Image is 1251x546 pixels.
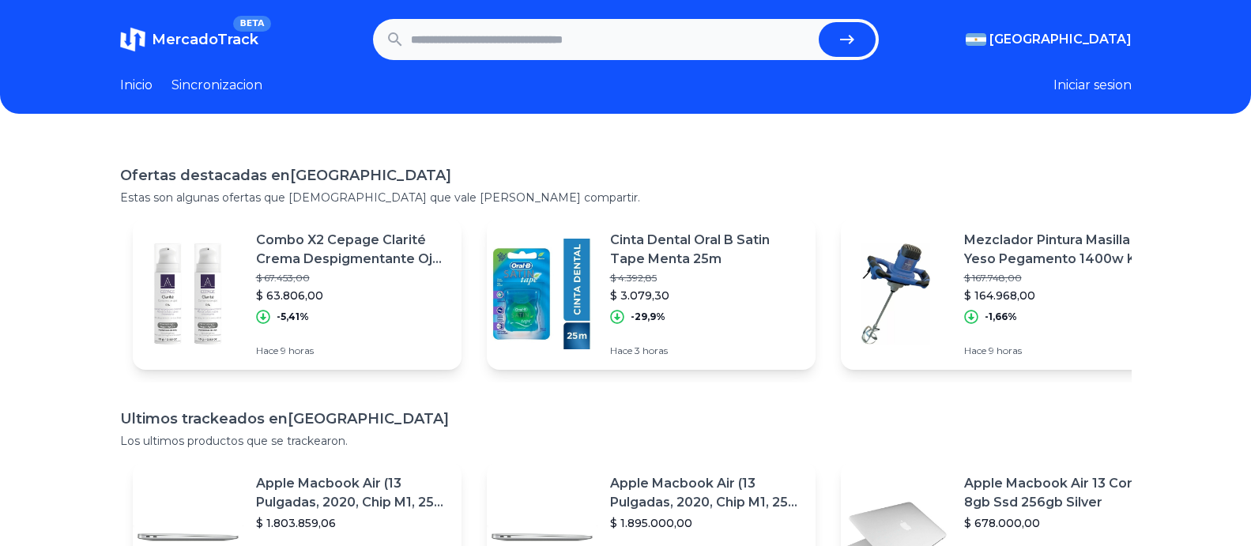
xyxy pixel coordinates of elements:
p: Estas son algunas ofertas que [DEMOGRAPHIC_DATA] que vale [PERSON_NAME] compartir. [120,190,1132,205]
p: $ 63.806,00 [256,288,449,303]
p: Apple Macbook Air (13 Pulgadas, 2020, Chip M1, 256 Gb De Ssd, 8 Gb De Ram) - Plata [256,474,449,512]
p: Mezclador Pintura Masilla Yeso Pegamento 1400w Kld [964,231,1157,269]
h1: Ultimos trackeados en [GEOGRAPHIC_DATA] [120,408,1132,430]
span: MercadoTrack [152,31,258,48]
button: [GEOGRAPHIC_DATA] [966,30,1132,49]
img: Featured image [841,239,951,349]
h1: Ofertas destacadas en [GEOGRAPHIC_DATA] [120,164,1132,186]
img: Featured image [133,239,243,349]
p: $ 1.895.000,00 [610,515,803,531]
p: -5,41% [277,311,309,323]
img: Argentina [966,33,986,46]
p: Apple Macbook Air 13 Core I5 8gb Ssd 256gb Silver [964,474,1157,512]
a: Sincronizacion [171,76,262,95]
a: Featured imageCombo X2 Cepage Clarité Crema Despigmentante Ojos 15gr$ 67.453,00$ 63.806,00-5,41%H... [133,218,462,370]
p: Los ultimos productos que se trackearon. [120,433,1132,449]
a: MercadoTrackBETA [120,27,258,52]
img: Featured image [487,239,597,349]
p: $ 164.968,00 [964,288,1157,303]
p: Apple Macbook Air (13 Pulgadas, 2020, Chip M1, 256 Gb De Ssd, 8 Gb De Ram) - Plata [610,474,803,512]
p: Hace 3 horas [610,345,803,357]
p: $ 678.000,00 [964,515,1157,531]
p: $ 167.748,00 [964,272,1157,284]
span: BETA [233,16,270,32]
img: MercadoTrack [120,27,145,52]
button: Iniciar sesion [1053,76,1132,95]
p: $ 4.392,85 [610,272,803,284]
a: Featured imageCinta Dental Oral B Satin Tape Menta 25m$ 4.392,85$ 3.079,30-29,9%Hace 3 horas [487,218,816,370]
p: $ 1.803.859,06 [256,515,449,531]
a: Inicio [120,76,153,95]
p: -1,66% [985,311,1017,323]
p: Cinta Dental Oral B Satin Tape Menta 25m [610,231,803,269]
p: $ 67.453,00 [256,272,449,284]
span: [GEOGRAPHIC_DATA] [989,30,1132,49]
p: Hace 9 horas [964,345,1157,357]
p: -29,9% [631,311,665,323]
p: Hace 9 horas [256,345,449,357]
p: $ 3.079,30 [610,288,803,303]
a: Featured imageMezclador Pintura Masilla Yeso Pegamento 1400w Kld$ 167.748,00$ 164.968,00-1,66%Hac... [841,218,1170,370]
p: Combo X2 Cepage Clarité Crema Despigmentante Ojos 15gr [256,231,449,269]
